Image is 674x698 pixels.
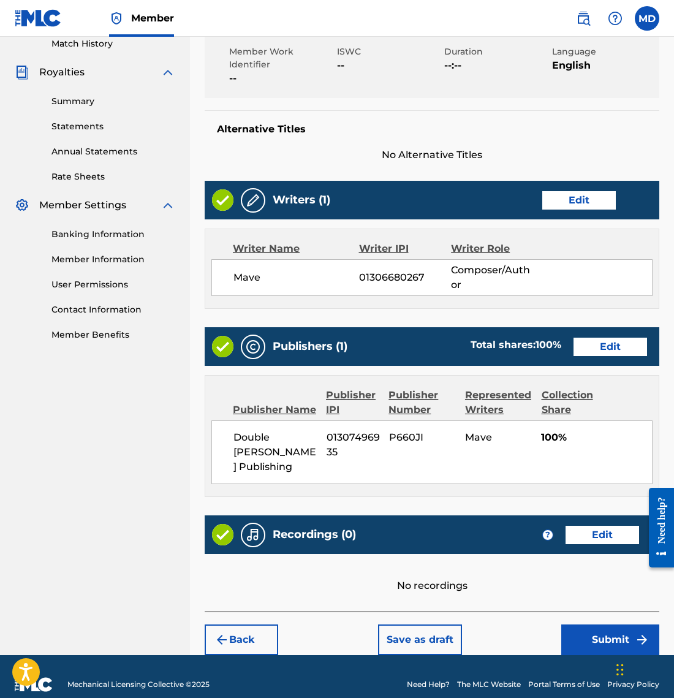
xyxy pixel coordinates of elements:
[451,263,535,292] span: Composer/Author
[233,270,359,285] span: Mave
[15,677,53,692] img: logo
[273,193,330,207] h5: Writers (1)
[337,45,442,58] span: ISWC
[15,198,29,213] img: Member Settings
[51,145,175,158] a: Annual Statements
[205,554,659,593] div: No recordings
[378,624,462,655] button: Save as draft
[552,58,657,73] span: English
[51,303,175,316] a: Contact Information
[229,71,334,86] span: --
[246,340,260,354] img: Publishers
[233,241,359,256] div: Writer Name
[214,632,229,647] img: 7ee5dd4eb1f8a8e3ef2f.svg
[607,679,659,690] a: Privacy Policy
[451,241,535,256] div: Writer Role
[543,530,553,540] span: ?
[566,526,639,544] button: Edit
[205,624,278,655] button: Back
[337,58,442,73] span: --
[39,198,126,213] span: Member Settings
[51,95,175,108] a: Summary
[388,388,456,417] div: Publisher Number
[229,45,334,71] span: Member Work Identifier
[574,338,647,356] button: Edit
[552,45,657,58] span: Language
[131,11,174,25] span: Member
[109,11,124,26] img: Top Rightsholder
[407,679,450,690] a: Need Help?
[444,58,549,73] span: --:--
[246,193,260,208] img: Writers
[212,524,233,545] img: Valid
[359,270,451,285] span: 01306680267
[616,651,624,688] div: Drag
[246,528,260,542] img: Recordings
[273,340,347,354] h5: Publishers (1)
[161,65,175,80] img: expand
[217,123,647,135] h5: Alternative Titles
[576,11,591,26] img: search
[571,6,596,31] a: Public Search
[359,241,452,256] div: Writer IPI
[51,328,175,341] a: Member Benefits
[635,632,649,647] img: f7272a7cc735f4ea7f67.svg
[51,120,175,133] a: Statements
[161,198,175,213] img: expand
[39,65,85,80] span: Royalties
[536,339,561,351] span: 100 %
[561,624,659,655] button: Submit
[15,65,29,80] img: Royalties
[465,388,532,417] div: Represented Writers
[212,189,233,211] img: Valid
[51,37,175,50] a: Match History
[212,336,233,357] img: Valid
[603,6,627,31] div: Help
[205,148,659,162] span: No Alternative Titles
[51,253,175,266] a: Member Information
[541,430,652,445] span: 100%
[15,9,62,27] img: MLC Logo
[542,191,616,210] button: Edit
[273,528,356,542] h5: Recordings (0)
[608,11,623,26] img: help
[457,679,521,690] a: The MLC Website
[528,679,600,690] a: Portal Terms of Use
[327,430,380,460] span: 01307496935
[542,388,605,417] div: Collection Share
[326,388,379,417] div: Publisher IPI
[613,639,674,698] iframe: Chat Widget
[389,430,456,445] span: P660JI
[635,6,659,31] div: User Menu
[471,338,561,352] div: Total shares:
[640,477,674,579] iframe: Resource Center
[51,278,175,291] a: User Permissions
[233,403,317,417] div: Publisher Name
[51,170,175,183] a: Rate Sheets
[233,430,317,474] span: Double [PERSON_NAME] Publishing
[51,228,175,241] a: Banking Information
[444,45,549,58] span: Duration
[67,679,210,690] span: Mechanical Licensing Collective © 2025
[465,431,492,443] span: Mave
